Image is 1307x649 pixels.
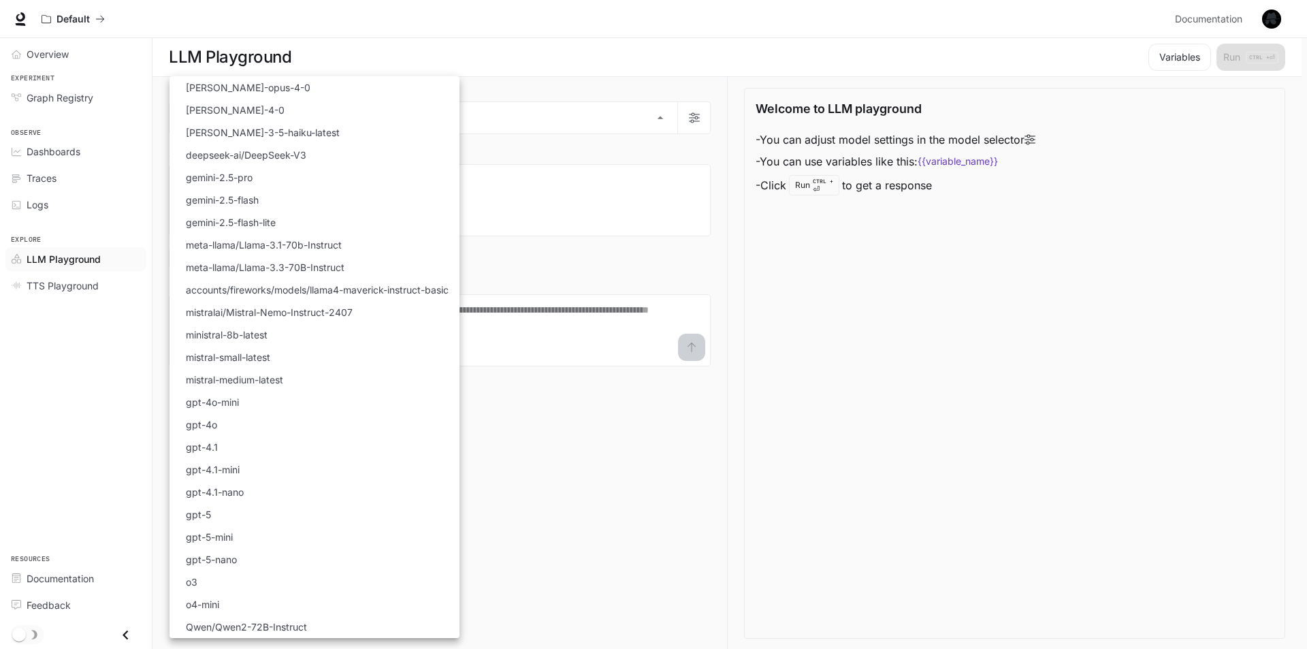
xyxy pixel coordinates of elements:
p: Qwen/Qwen2-72B-Instruct [186,620,307,634]
p: [PERSON_NAME]-opus-4-0 [186,80,310,95]
p: meta-llama/Llama-3.3-70B-Instruct [186,260,344,274]
p: gpt-4.1-nano [186,485,244,499]
p: gemini-2.5-flash [186,193,259,207]
p: mistral-medium-latest [186,373,283,387]
p: mistralai/Mistral-Nemo-Instruct-2407 [186,305,353,319]
p: o4-mini [186,597,219,612]
p: gpt-5 [186,507,211,522]
p: gpt-5-mini [186,530,233,544]
p: o3 [186,575,197,589]
p: gpt-4.1-mini [186,462,240,477]
p: deepseek-ai/DeepSeek-V3 [186,148,306,162]
p: ministral-8b-latest [186,328,268,342]
p: accounts/fireworks/models/llama4-maverick-instruct-basic [186,283,449,297]
p: gpt-5-nano [186,552,237,567]
p: meta-llama/Llama-3.1-70b-Instruct [186,238,342,252]
p: gemini-2.5-pro [186,170,253,185]
p: [PERSON_NAME]-4-0 [186,103,285,117]
p: [PERSON_NAME]-3-5-haiku-latest [186,125,340,140]
p: gemini-2.5-flash-lite [186,215,276,229]
p: mistral-small-latest [186,350,270,364]
p: gpt-4o-mini [186,395,239,409]
p: gpt-4o [186,417,217,432]
p: gpt-4.1 [186,440,218,454]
